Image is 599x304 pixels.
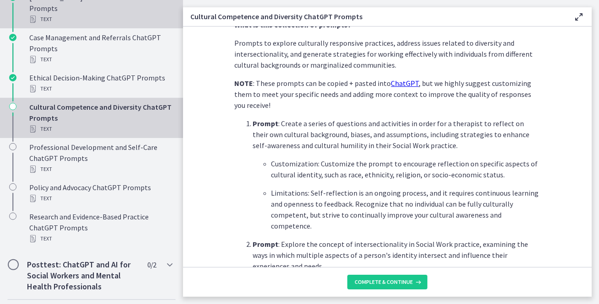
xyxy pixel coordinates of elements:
[29,211,172,244] div: Research and Evidence-Based Practice ChatGPT Prompts
[190,11,559,22] h3: Cultural Competence and Diversity ChatGPT Prompts
[235,78,540,111] p: : These prompts can be copied + pasted into , but we highly suggest customizing them to meet your...
[253,239,540,272] p: : Explore the concept of intersectionality in Social Work practice, examining the ways in which m...
[253,118,540,151] p: : Create a series of questions and activities in order for a therapist to reflect on their own cu...
[271,187,540,231] p: Limitations: Self-reflection is an ongoing process, and it requires continuous learning and openn...
[29,164,172,175] div: Text
[29,72,172,94] div: Ethical Decision-Making ChatGPT Prompts
[29,142,172,175] div: Professional Development and Self-Care ChatGPT Prompts
[29,233,172,244] div: Text
[147,259,156,270] span: 0 / 2
[253,240,279,249] strong: Prompt
[347,275,427,289] button: Complete & continue
[9,74,16,81] i: Completed
[29,54,172,65] div: Text
[29,182,172,204] div: Policy and Advocacy ChatGPT Prompts
[271,158,540,180] p: Customization: Customize the prompt to encourage reflection on specific aspects of cultural ident...
[235,37,540,70] p: Prompts to explore culturally responsive practices, address issues related to diversity and inter...
[235,79,254,88] strong: NOTE
[29,123,172,134] div: Text
[29,193,172,204] div: Text
[391,79,419,88] a: ChatGPT
[355,278,413,286] span: Complete & continue
[29,14,172,25] div: Text
[9,34,16,41] i: Completed
[235,20,352,29] strong: What is this collection of prompts?
[29,101,172,134] div: Cultural Competence and Diversity ChatGPT Prompts
[253,119,279,128] strong: Prompt
[29,32,172,65] div: Case Management and Referrals ChatGPT Prompts
[27,259,139,292] h2: Posttest: ChatGPT and AI for Social Workers and Mental Health Professionals
[29,83,172,94] div: Text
